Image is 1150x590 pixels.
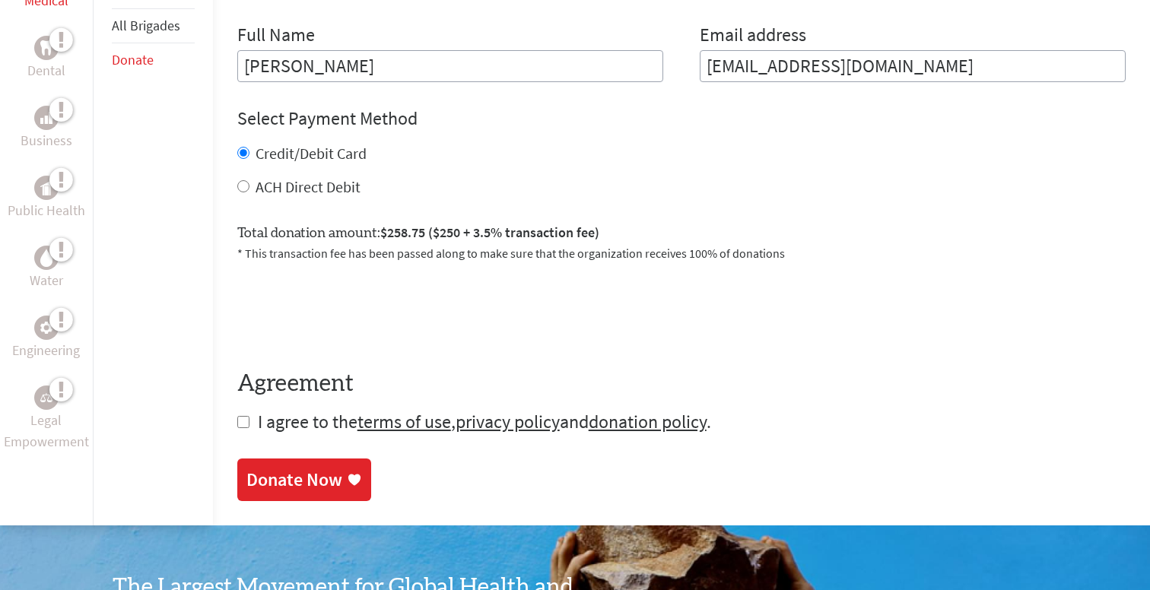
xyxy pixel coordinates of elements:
a: terms of use [357,410,451,433]
div: Donate Now [246,468,342,492]
img: Dental [40,41,52,56]
a: WaterWater [30,246,63,291]
label: Full Name [237,23,315,50]
a: BusinessBusiness [21,106,72,151]
label: Email address [700,23,806,50]
p: * This transaction fee has been passed along to make sure that the organization receives 100% of ... [237,244,1126,262]
div: Water [34,246,59,270]
a: Public HealthPublic Health [8,176,85,221]
span: $258.75 ($250 + 3.5% transaction fee) [380,224,599,241]
p: Water [30,270,63,291]
li: Donate [112,43,195,77]
iframe: reCAPTCHA [237,281,469,340]
p: Legal Empowerment [3,410,90,452]
img: Legal Empowerment [40,393,52,402]
p: Engineering [12,340,80,361]
img: Water [40,249,52,267]
a: donation policy [589,410,707,433]
p: Public Health [8,200,85,221]
div: Business [34,106,59,130]
a: Legal EmpowermentLegal Empowerment [3,385,90,452]
img: Engineering [40,322,52,334]
label: ACH Direct Debit [256,177,361,196]
li: All Brigades [112,9,195,43]
a: All Brigades [112,17,180,34]
input: Your Email [700,50,1126,82]
a: EngineeringEngineering [12,316,80,361]
img: Business [40,112,52,124]
div: Public Health [34,176,59,200]
p: Business [21,130,72,151]
a: DentalDental [27,36,65,81]
input: Enter Full Name [237,50,663,82]
a: privacy policy [456,410,560,433]
h4: Agreement [237,370,1126,398]
label: Total donation amount: [237,222,599,244]
div: Dental [34,36,59,60]
span: I agree to the , and . [258,410,711,433]
h4: Select Payment Method [237,106,1126,131]
label: Credit/Debit Card [256,144,367,163]
p: Dental [27,60,65,81]
a: Donate [112,51,154,68]
div: Legal Empowerment [34,385,59,410]
a: Donate Now [237,458,371,501]
div: Engineering [34,316,59,340]
img: Public Health [40,180,52,195]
